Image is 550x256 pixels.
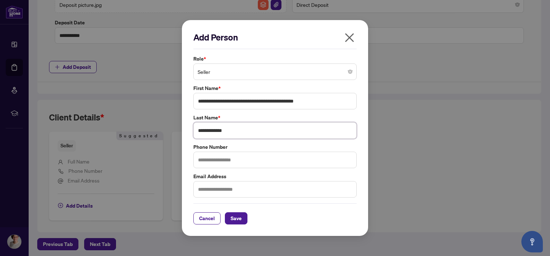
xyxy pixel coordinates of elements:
[193,55,357,63] label: Role
[193,114,357,122] label: Last Name
[193,143,357,151] label: Phone Number
[344,32,355,43] span: close
[193,84,357,92] label: First Name
[231,213,242,224] span: Save
[198,65,352,79] span: Seller
[521,231,543,252] button: Open asap
[199,213,215,224] span: Cancel
[193,212,221,224] button: Cancel
[225,212,247,224] button: Save
[193,32,357,43] h2: Add Person
[193,172,357,180] label: Email Address
[348,70,352,74] span: close-circle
